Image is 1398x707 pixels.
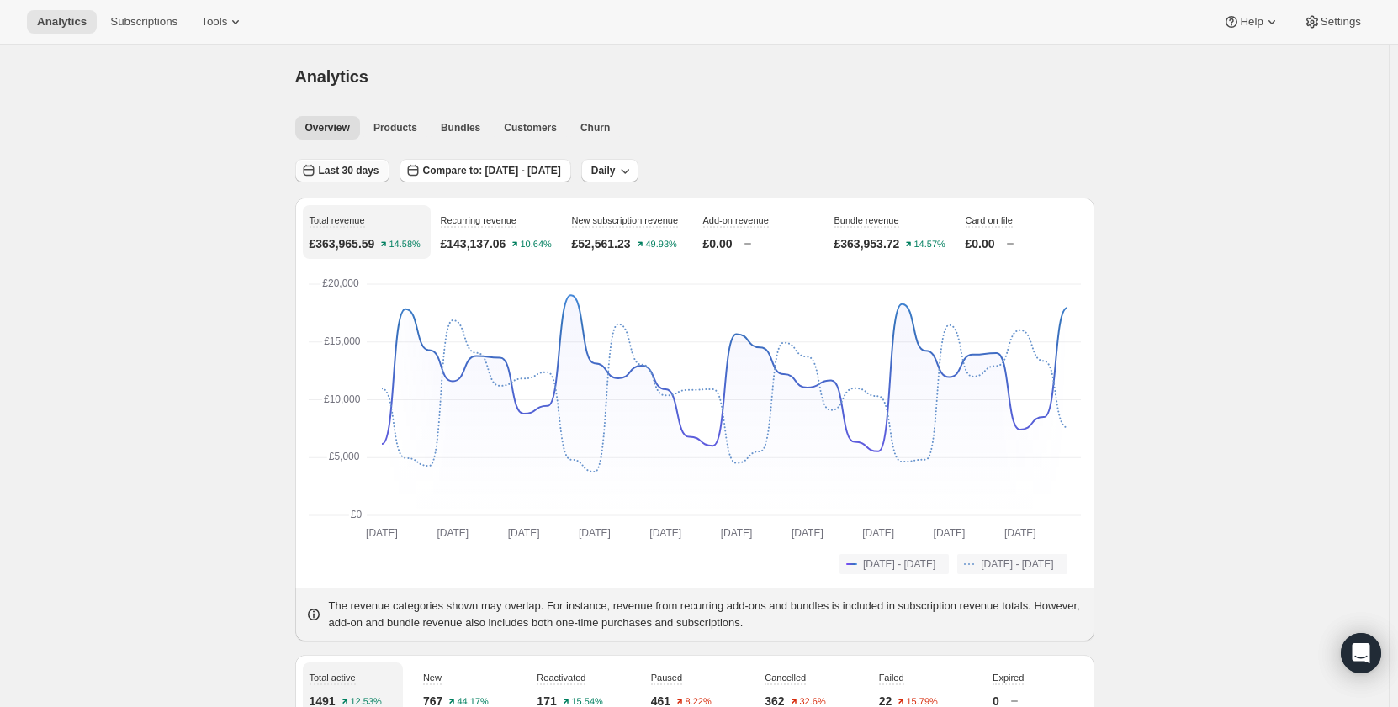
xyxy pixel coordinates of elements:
[907,697,939,707] text: 15.79%
[933,527,965,539] text: [DATE]
[27,10,97,34] button: Analytics
[521,240,553,250] text: 10.64%
[993,673,1024,683] span: Expired
[1003,527,1035,539] text: [DATE]
[441,121,480,135] span: Bundles
[649,527,681,539] text: [DATE]
[591,164,616,177] span: Daily
[579,527,611,539] text: [DATE]
[295,67,368,86] span: Analytics
[581,159,639,182] button: Daily
[834,215,899,225] span: Bundle revenue
[834,235,900,252] p: £363,953.72
[504,121,557,135] span: Customers
[791,527,823,539] text: [DATE]
[1294,10,1371,34] button: Settings
[328,451,359,462] text: £5,000
[350,697,382,707] text: 12.53%
[305,121,350,135] span: Overview
[703,235,733,252] p: £0.00
[957,554,1067,574] button: [DATE] - [DATE]
[572,235,631,252] p: £52,561.23
[191,10,254,34] button: Tools
[37,15,87,29] span: Analytics
[310,673,356,683] span: Total active
[441,235,506,252] p: £143,137.06
[324,393,361,405] text: £10,000
[720,527,752,539] text: [DATE]
[1341,633,1381,673] div: Open Intercom Messenger
[571,697,603,707] text: 15.54%
[423,673,442,683] span: New
[765,673,806,683] span: Cancelled
[879,673,904,683] span: Failed
[350,509,362,520] text: £0
[966,215,1013,225] span: Card on file
[322,277,359,289] text: £20,000
[295,159,389,182] button: Last 30 days
[1213,10,1289,34] button: Help
[507,527,539,539] text: [DATE]
[686,697,712,707] text: 8.22%
[110,15,177,29] span: Subscriptions
[914,240,946,250] text: 14.57%
[458,697,490,707] text: 44.17%
[799,697,825,707] text: 32.6%
[966,235,995,252] p: £0.00
[1321,15,1361,29] span: Settings
[310,215,365,225] span: Total revenue
[981,557,1053,571] span: [DATE] - [DATE]
[310,235,375,252] p: £363,965.59
[366,527,398,539] text: [DATE]
[839,554,949,574] button: [DATE] - [DATE]
[373,121,417,135] span: Products
[437,527,469,539] text: [DATE]
[100,10,188,34] button: Subscriptions
[645,240,677,250] text: 49.93%
[651,673,682,683] span: Paused
[537,673,585,683] span: Reactivated
[423,164,561,177] span: Compare to: [DATE] - [DATE]
[862,527,894,539] text: [DATE]
[580,121,610,135] span: Churn
[863,557,935,571] span: [DATE] - [DATE]
[400,159,571,182] button: Compare to: [DATE] - [DATE]
[324,335,361,347] text: £15,000
[1240,15,1263,29] span: Help
[201,15,227,29] span: Tools
[572,215,679,225] span: New subscription revenue
[703,215,769,225] span: Add-on revenue
[319,164,379,177] span: Last 30 days
[389,240,421,250] text: 14.58%
[441,215,517,225] span: Recurring revenue
[329,598,1084,631] p: The revenue categories shown may overlap. For instance, revenue from recurring add-ons and bundle...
